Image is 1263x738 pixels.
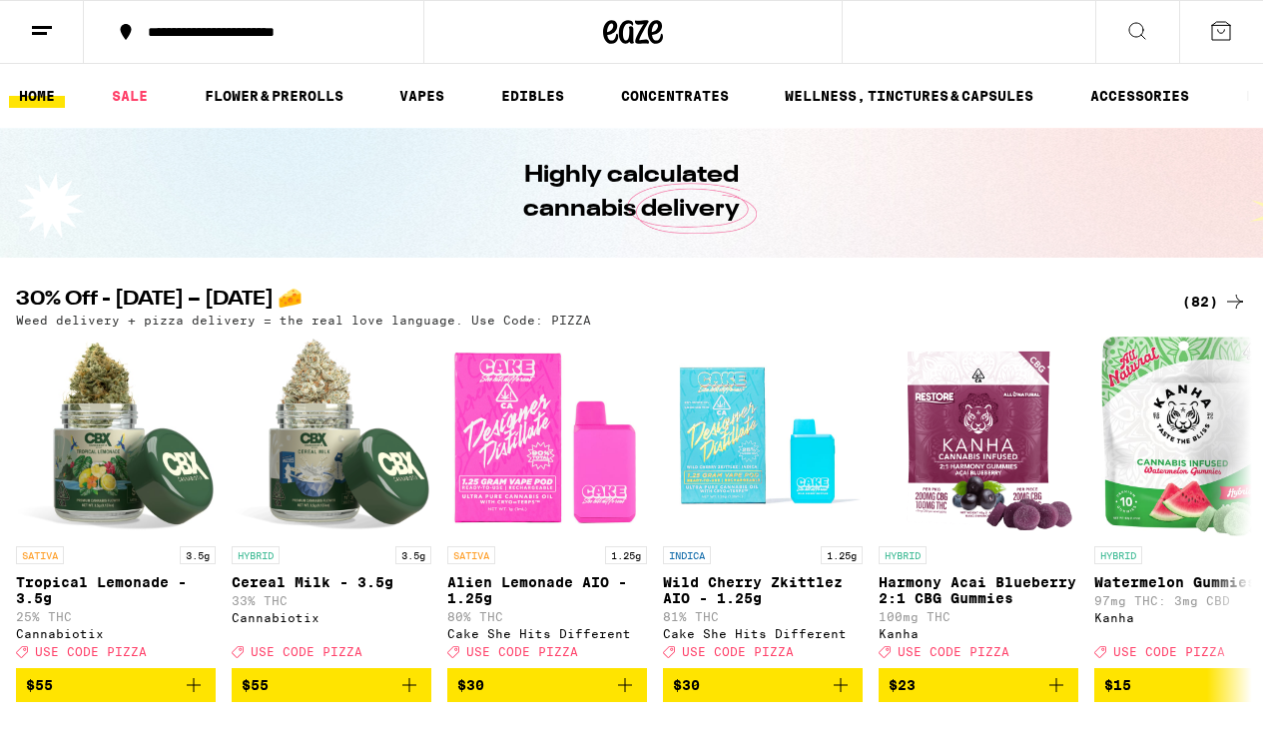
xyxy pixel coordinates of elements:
[16,574,216,606] p: Tropical Lemonade - 3.5g
[35,645,147,658] span: USE CODE PIZZA
[232,668,431,702] button: Add to bag
[232,574,431,590] p: Cereal Milk - 3.5g
[389,84,454,108] a: VAPES
[889,677,916,693] span: $23
[16,546,64,564] p: SATIVA
[232,594,431,607] p: 33% THC
[466,645,578,658] span: USE CODE PIZZA
[879,546,927,564] p: HYBRID
[879,610,1078,623] p: 100mg THC
[447,574,647,606] p: Alien Lemonade AIO - 1.25g
[447,337,647,536] img: Cake She Hits Different - Alien Lemonade AIO - 1.25g
[775,84,1043,108] a: WELLNESS, TINCTURES & CAPSULES
[232,337,431,668] a: Open page for Cereal Milk - 3.5g from Cannabiotix
[1094,546,1142,564] p: HYBRID
[881,337,1075,536] img: Kanha - Harmony Acai Blueberry 2:1 CBG Gummies
[180,546,216,564] p: 3.5g
[663,627,863,640] div: Cake She Hits Different
[447,668,647,702] button: Add to bag
[467,159,797,227] h1: Highly calculated cannabis delivery
[457,677,484,693] span: $30
[682,645,794,658] span: USE CODE PIZZA
[16,337,216,668] a: Open page for Tropical Lemonade - 3.5g from Cannabiotix
[663,337,863,668] a: Open page for Wild Cherry Zkittlez AIO - 1.25g from Cake She Hits Different
[1182,290,1247,314] a: (82)
[447,627,647,640] div: Cake She Hits Different
[879,627,1078,640] div: Kanha
[663,610,863,623] p: 81% THC
[879,668,1078,702] button: Add to bag
[821,546,863,564] p: 1.25g
[232,611,431,624] div: Cannabiotix
[16,627,216,640] div: Cannabiotix
[16,337,216,536] img: Cannabiotix - Tropical Lemonade - 3.5g
[232,546,280,564] p: HYBRID
[879,337,1078,668] a: Open page for Harmony Acai Blueberry 2:1 CBG Gummies from Kanha
[663,546,711,564] p: INDICA
[605,546,647,564] p: 1.25g
[1080,84,1199,108] a: ACCESSORIES
[195,84,353,108] a: FLOWER & PREROLLS
[879,574,1078,606] p: Harmony Acai Blueberry 2:1 CBG Gummies
[16,314,591,327] p: Weed delivery + pizza delivery = the real love language. Use Code: PIZZA
[663,574,863,606] p: Wild Cherry Zkittlez AIO - 1.25g
[491,84,574,108] a: EDIBLES
[26,677,53,693] span: $55
[1113,645,1225,658] span: USE CODE PIZZA
[663,337,863,536] img: Cake She Hits Different - Wild Cherry Zkittlez AIO - 1.25g
[673,677,700,693] span: $30
[395,546,431,564] p: 3.5g
[9,84,65,108] a: HOME
[102,84,158,108] a: SALE
[251,645,362,658] span: USE CODE PIZZA
[232,337,431,536] img: Cannabiotix - Cereal Milk - 3.5g
[16,610,216,623] p: 25% THC
[447,546,495,564] p: SATIVA
[16,290,1149,314] h2: 30% Off - [DATE] – [DATE] 🧀
[663,668,863,702] button: Add to bag
[898,645,1009,658] span: USE CODE PIZZA
[242,677,269,693] span: $55
[16,668,216,702] button: Add to bag
[1104,677,1131,693] span: $15
[447,610,647,623] p: 80% THC
[447,337,647,668] a: Open page for Alien Lemonade AIO - 1.25g from Cake She Hits Different
[611,84,739,108] a: CONCENTRATES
